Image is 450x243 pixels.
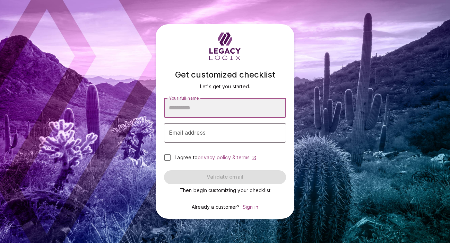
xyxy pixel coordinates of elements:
span: Then begin customizing your checklist [180,187,270,193]
span: Get customized checklist [175,70,275,80]
span: Your full name [169,95,199,100]
span: I agree to [175,154,198,160]
span: Already a customer? [192,204,240,210]
span: Let's get you started. [200,83,250,89]
a: privacy policy & terms [198,154,257,160]
a: Sign in [243,204,258,210]
span: privacy policy & terms [198,154,250,160]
